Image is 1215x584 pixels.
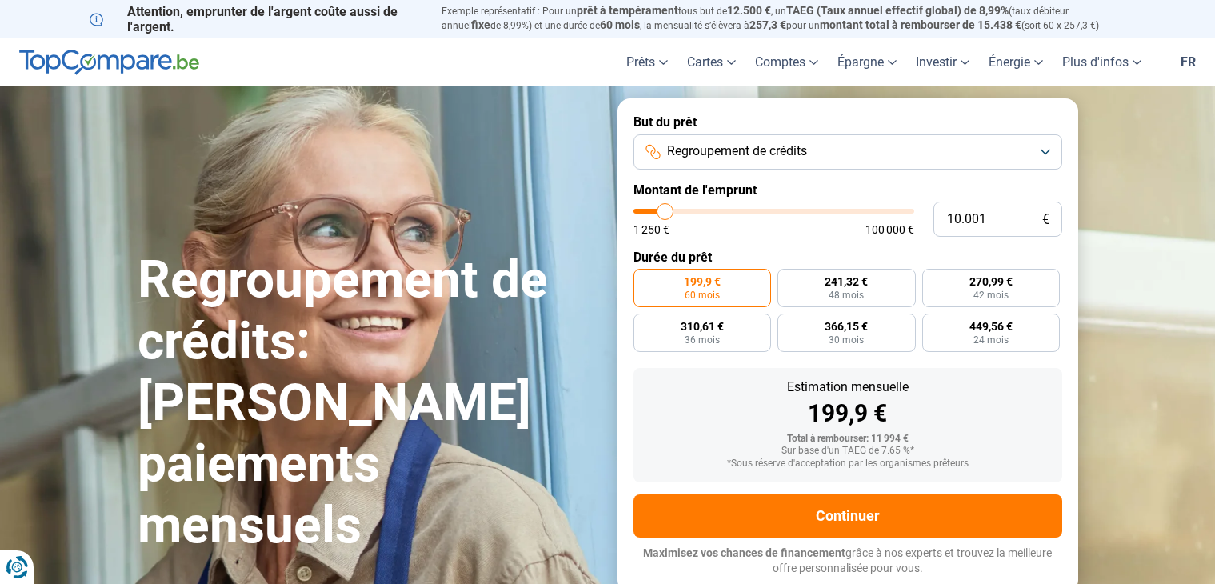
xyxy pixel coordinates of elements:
[749,18,786,31] span: 257,3 €
[633,546,1062,577] p: grâce à nos experts et trouvez la meilleure offre personnalisée pour vous.
[633,250,1062,265] label: Durée du prêt
[646,434,1049,445] div: Total à rembourser: 11 994 €
[825,276,868,287] span: 241,32 €
[442,4,1126,33] p: Exemple représentatif : Pour un tous but de , un (taux débiteur annuel de 8,99%) et une durée de ...
[685,290,720,300] span: 60 mois
[633,224,669,235] span: 1 250 €
[600,18,640,31] span: 60 mois
[90,4,422,34] p: Attention, emprunter de l'argent coûte aussi de l'argent.
[829,335,864,345] span: 30 mois
[643,546,845,559] span: Maximisez vos chances de financement
[471,18,490,31] span: fixe
[633,182,1062,198] label: Montant de l'emprunt
[1042,213,1049,226] span: €
[825,321,868,332] span: 366,15 €
[906,38,979,86] a: Investir
[646,402,1049,426] div: 199,9 €
[667,142,807,160] span: Regroupement de crédits
[617,38,677,86] a: Prêts
[646,458,1049,470] div: *Sous réserve d'acceptation par les organismes prêteurs
[979,38,1053,86] a: Énergie
[633,494,1062,538] button: Continuer
[865,224,914,235] span: 100 000 €
[138,250,598,557] h1: Regroupement de crédits: [PERSON_NAME] paiements mensuels
[1053,38,1151,86] a: Plus d'infos
[685,335,720,345] span: 36 mois
[677,38,745,86] a: Cartes
[633,114,1062,130] label: But du prêt
[684,276,721,287] span: 199,9 €
[727,4,771,17] span: 12.500 €
[577,4,678,17] span: prêt à tempérament
[829,290,864,300] span: 48 mois
[969,321,1013,332] span: 449,56 €
[646,381,1049,394] div: Estimation mensuelle
[633,134,1062,170] button: Regroupement de crédits
[19,50,199,75] img: TopCompare
[681,321,724,332] span: 310,61 €
[786,4,1009,17] span: TAEG (Taux annuel effectif global) de 8,99%
[973,335,1009,345] span: 24 mois
[969,276,1013,287] span: 270,99 €
[820,18,1021,31] span: montant total à rembourser de 15.438 €
[1171,38,1205,86] a: fr
[745,38,828,86] a: Comptes
[828,38,906,86] a: Épargne
[973,290,1009,300] span: 42 mois
[646,446,1049,457] div: Sur base d'un TAEG de 7.65 %*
